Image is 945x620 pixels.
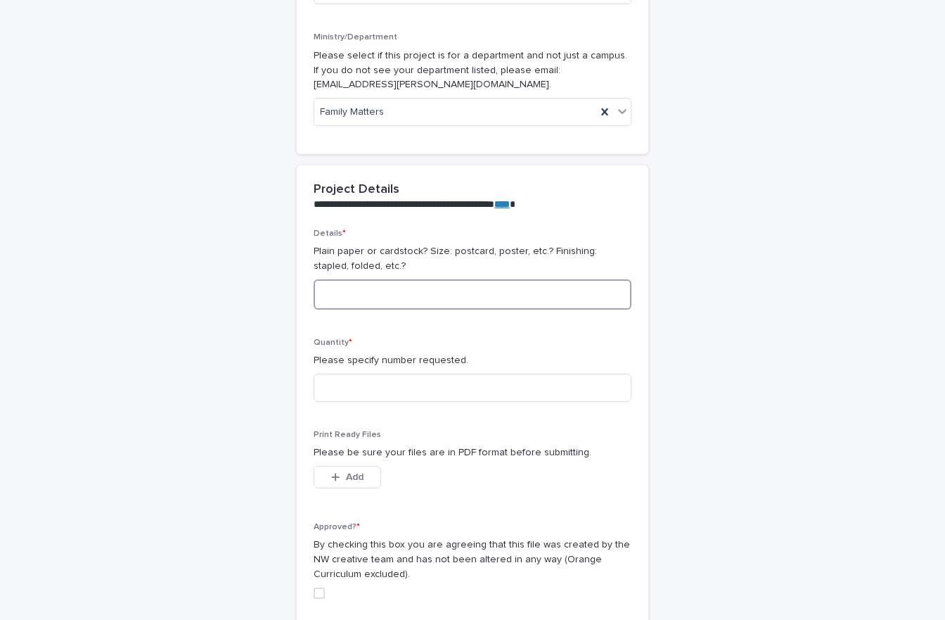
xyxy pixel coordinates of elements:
[314,244,631,274] p: Plain paper or cardstock? Size: postcard, poster, etc.? Finishing: stapled, folded, etc.?
[320,105,384,120] span: Family Matters
[314,523,360,531] span: Approved?
[314,339,352,347] span: Quantity
[346,472,364,482] span: Add
[314,466,381,488] button: Add
[314,445,631,460] p: Please be sure your files are in PDF format before submitting.
[314,538,631,581] p: By checking this box you are agreeing that this file was created by the NW creative team and has ...
[314,229,346,238] span: Details
[314,182,399,198] h2: Project Details
[314,49,631,92] p: Please select if this project is for a department and not just a campus. If you do not see your d...
[314,431,381,439] span: Print Ready Files
[314,33,397,42] span: Ministry/Department
[314,353,631,368] p: Please specify number requested.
